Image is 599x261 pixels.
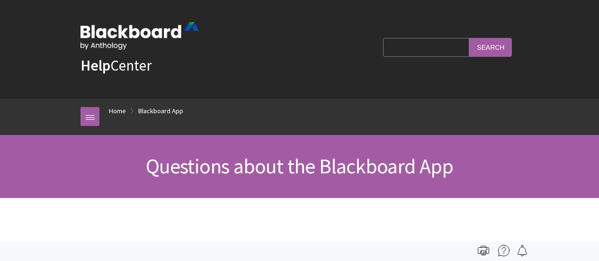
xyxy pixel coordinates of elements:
[469,38,512,56] input: Search
[498,245,510,256] img: More help
[80,22,199,50] img: Blackboard by Anthology
[80,56,110,75] strong: Help
[109,105,126,117] a: Home
[80,56,152,75] a: HelpCenter
[517,245,528,256] img: Follow this page
[478,245,489,256] img: Print
[80,240,519,260] span: Installation questions
[146,153,454,179] span: Questions about the Blackboard App
[138,105,183,117] a: Blackboard App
